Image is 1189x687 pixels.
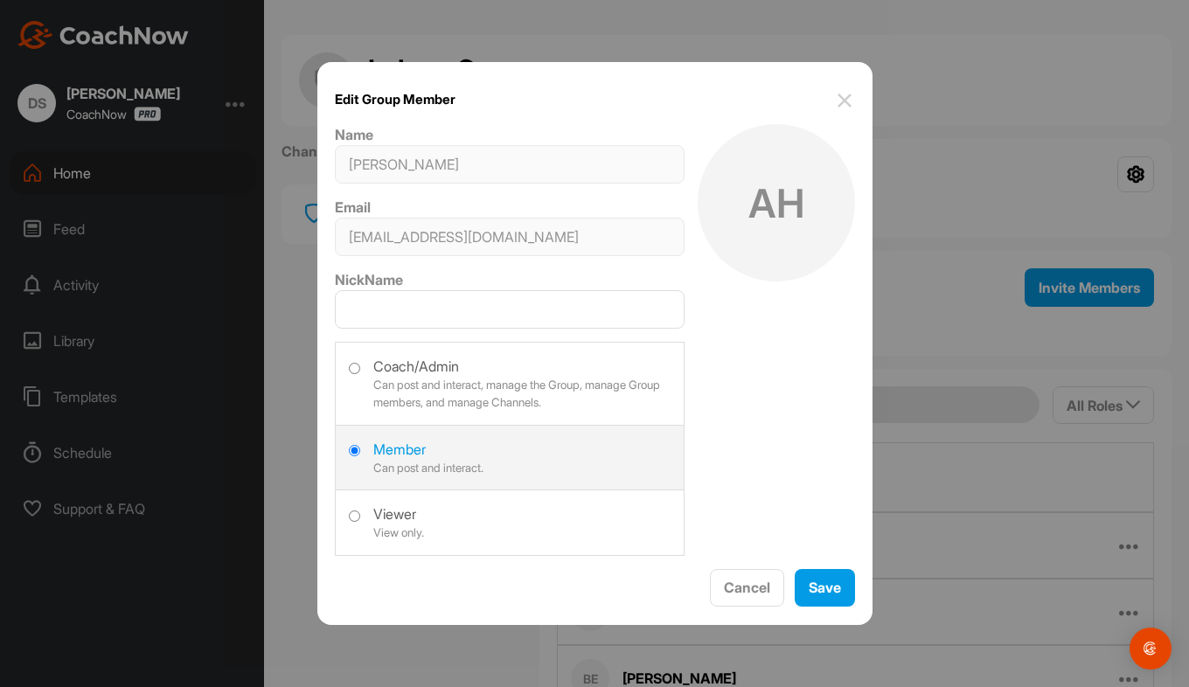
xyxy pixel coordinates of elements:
label: NickName [335,271,403,288]
img: close [834,90,855,111]
div: AH [698,124,855,281]
button: Cancel [710,569,784,607]
button: Save [795,569,855,607]
h1: Edit Group Member [335,90,455,111]
div: Open Intercom Messenger [1130,628,1172,670]
label: Email [335,198,371,216]
label: Name [335,126,373,143]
